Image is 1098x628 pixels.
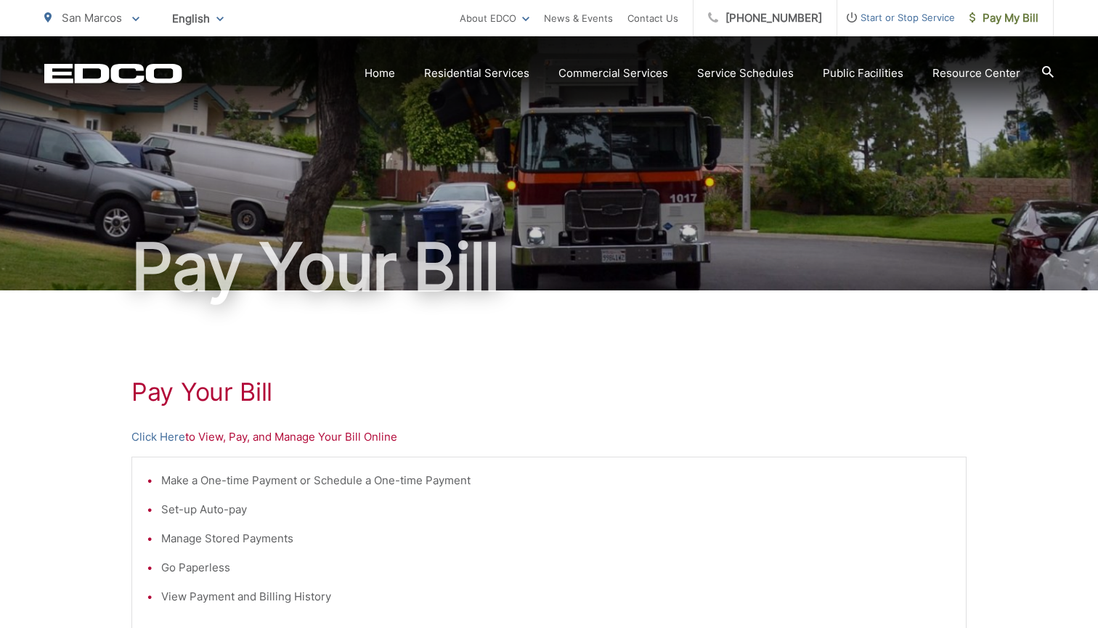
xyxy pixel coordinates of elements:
[161,501,951,518] li: Set-up Auto-pay
[44,231,1054,303] h1: Pay Your Bill
[44,63,182,83] a: EDCD logo. Return to the homepage.
[544,9,613,27] a: News & Events
[131,428,967,446] p: to View, Pay, and Manage Your Bill Online
[969,9,1038,27] span: Pay My Bill
[627,9,678,27] a: Contact Us
[460,9,529,27] a: About EDCO
[365,65,395,82] a: Home
[161,472,951,489] li: Make a One-time Payment or Schedule a One-time Payment
[161,588,951,605] li: View Payment and Billing History
[161,530,951,547] li: Manage Stored Payments
[161,6,235,31] span: English
[62,11,122,25] span: San Marcos
[131,378,967,407] h1: Pay Your Bill
[424,65,529,82] a: Residential Services
[932,65,1020,82] a: Resource Center
[131,428,185,446] a: Click Here
[823,65,903,82] a: Public Facilities
[558,65,668,82] a: Commercial Services
[697,65,794,82] a: Service Schedules
[161,559,951,576] li: Go Paperless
